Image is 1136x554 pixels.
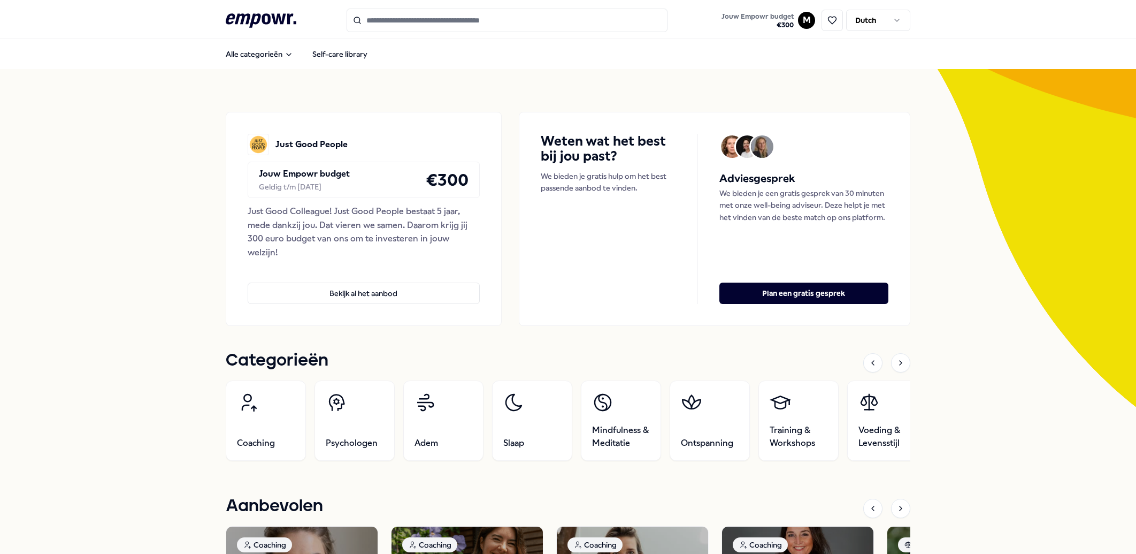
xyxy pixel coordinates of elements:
[567,537,623,552] div: Coaching
[347,9,667,32] input: Search for products, categories or subcategories
[275,138,348,151] p: Just Good People
[770,424,827,450] span: Training & Workshops
[721,135,743,158] img: Avatar
[314,381,395,461] a: Psychologen
[326,437,378,450] span: Psychologen
[858,424,916,450] span: Voeding & Levensstijl
[733,537,788,552] div: Coaching
[736,135,758,158] img: Avatar
[719,187,888,223] p: We bieden je een gratis gesprek van 30 minuten met onze well-being adviseur. Deze helpt je met he...
[259,167,350,181] p: Jouw Empowr budget
[226,347,328,374] h1: Categorieën
[492,381,572,461] a: Slaap
[847,381,927,461] a: Voeding & Levensstijl
[248,204,480,259] div: Just Good Colleague! Just Good People bestaat 5 jaar, mede dankzij jou. Dat vieren we samen. Daar...
[402,537,457,552] div: Coaching
[237,537,292,552] div: Coaching
[426,166,469,193] h4: € 300
[717,9,798,32] a: Jouw Empowr budget€300
[541,134,676,164] h4: Weten wat het best bij jou past?
[226,493,323,520] h1: Aanbevolen
[581,381,661,461] a: Mindfulness & Meditatie
[248,283,480,304] button: Bekijk al het aanbod
[719,283,888,304] button: Plan een gratis gesprek
[541,170,676,194] p: We bieden je gratis hulp om het best passende aanbod te vinden.
[719,10,796,32] button: Jouw Empowr budget€300
[259,181,350,193] div: Geldig t/m [DATE]
[721,12,794,21] span: Jouw Empowr budget
[304,43,376,65] a: Self-care library
[237,437,275,450] span: Coaching
[721,21,794,29] span: € 300
[798,12,815,29] button: M
[751,135,773,158] img: Avatar
[503,437,524,450] span: Slaap
[719,170,888,187] h5: Adviesgesprek
[758,381,839,461] a: Training & Workshops
[403,381,483,461] a: Adem
[670,381,750,461] a: Ontspanning
[681,437,733,450] span: Ontspanning
[592,424,650,450] span: Mindfulness & Meditatie
[248,134,269,155] img: Just Good People
[217,43,302,65] button: Alle categorieën
[415,437,438,450] span: Adem
[248,265,480,304] a: Bekijk al het aanbod
[217,43,376,65] nav: Main
[226,381,306,461] a: Coaching
[898,537,994,552] div: Voeding & Levensstijl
